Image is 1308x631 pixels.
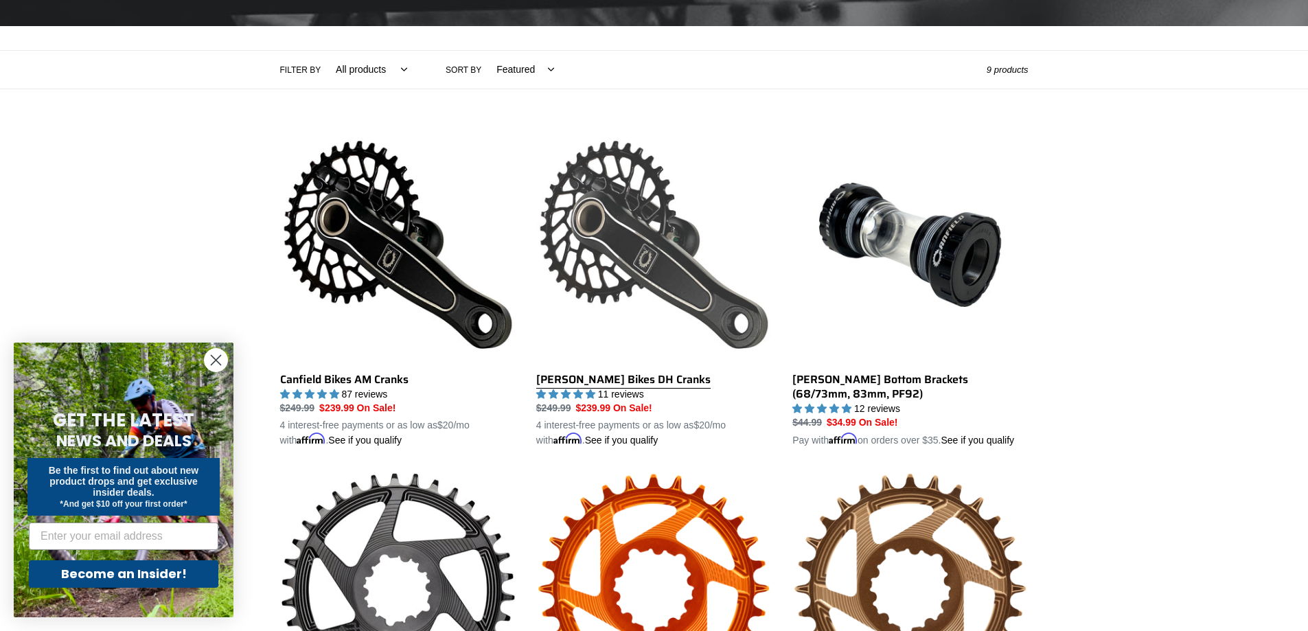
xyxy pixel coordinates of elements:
span: GET THE LATEST [53,408,194,433]
input: Enter your email address [29,523,218,550]
label: Filter by [280,64,321,76]
span: *And get $10 off your first order* [60,499,187,509]
span: NEWS AND DEALS [56,430,192,452]
span: 9 products [987,65,1029,75]
label: Sort by [446,64,481,76]
span: Be the first to find out about new product drops and get exclusive insider deals. [49,465,199,498]
button: Become an Insider! [29,560,218,588]
button: Close dialog [204,348,228,372]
